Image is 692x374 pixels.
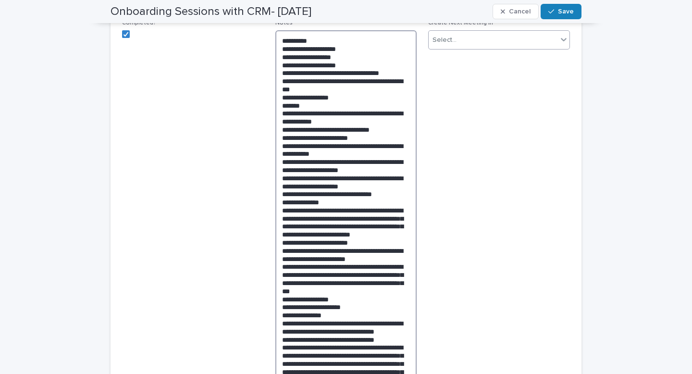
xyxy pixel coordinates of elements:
button: Cancel [493,4,539,19]
span: Notes [275,20,295,26]
h2: Onboarding Sessions with CRM- [DATE] [111,5,311,19]
span: Create Next Meeting in [428,20,493,26]
span: Completed? [122,20,156,26]
div: Select... [432,35,457,45]
button: Save [541,4,581,19]
span: Cancel [509,8,531,15]
span: Save [558,8,574,15]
